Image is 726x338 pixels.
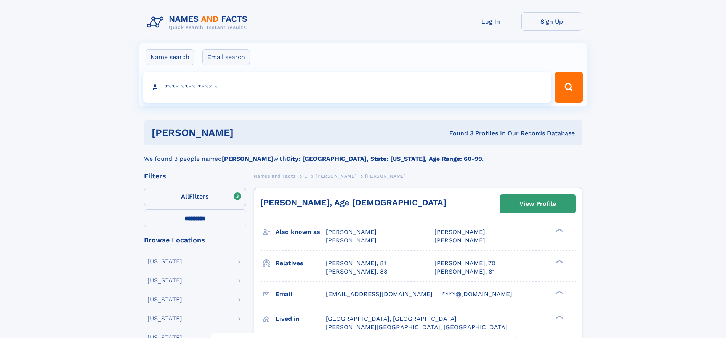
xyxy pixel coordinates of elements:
a: [PERSON_NAME], 88 [326,268,388,276]
h3: Also known as [276,226,326,239]
span: [PERSON_NAME] [434,228,485,235]
img: Logo Names and Facts [144,12,254,33]
a: Sign Up [521,12,582,31]
a: [PERSON_NAME], Age [DEMOGRAPHIC_DATA] [260,198,446,207]
a: Names and Facts [254,171,296,181]
div: [US_STATE] [147,296,182,303]
span: [PERSON_NAME][GEOGRAPHIC_DATA], [GEOGRAPHIC_DATA] [326,324,507,331]
span: [PERSON_NAME] [316,173,356,179]
a: [PERSON_NAME], 70 [434,259,495,268]
h1: [PERSON_NAME] [152,128,341,138]
span: [PERSON_NAME] [326,228,377,235]
div: Found 3 Profiles In Our Records Database [341,129,575,138]
a: Log In [460,12,521,31]
div: [US_STATE] [147,258,182,264]
h3: Email [276,288,326,301]
h3: Relatives [276,257,326,270]
span: [PERSON_NAME] [434,237,485,244]
label: Name search [146,49,194,65]
div: [US_STATE] [147,277,182,284]
span: [EMAIL_ADDRESS][DOMAIN_NAME] [326,290,433,298]
span: All [181,193,189,200]
h3: Lived in [276,312,326,325]
div: Filters [144,173,246,179]
a: [PERSON_NAME] [316,171,356,181]
span: L [304,173,307,179]
label: Filters [144,188,246,206]
input: search input [143,72,551,103]
div: Browse Locations [144,237,246,243]
b: [PERSON_NAME] [222,155,273,162]
span: [PERSON_NAME] [365,173,406,179]
a: L [304,171,307,181]
div: [US_STATE] [147,316,182,322]
span: [PERSON_NAME] [326,237,377,244]
div: ❯ [554,228,563,233]
div: ❯ [554,259,563,264]
a: [PERSON_NAME], 81 [326,259,386,268]
div: We found 3 people named with . [144,145,582,163]
div: ❯ [554,290,563,295]
a: [PERSON_NAME], 81 [434,268,495,276]
span: [GEOGRAPHIC_DATA], [GEOGRAPHIC_DATA] [326,315,457,322]
a: View Profile [500,195,575,213]
label: Email search [202,49,250,65]
b: City: [GEOGRAPHIC_DATA], State: [US_STATE], Age Range: 60-99 [286,155,482,162]
div: View Profile [519,195,556,213]
button: Search Button [555,72,583,103]
div: ❯ [554,314,563,319]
